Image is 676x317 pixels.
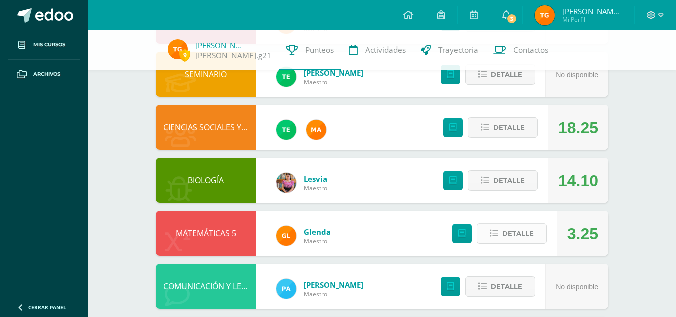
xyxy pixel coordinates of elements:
[276,279,296,299] img: 4d02e55cc8043f0aab29493a7075c5f8.png
[276,67,296,87] img: 43d3dab8d13cc64d9a3940a0882a4dc3.png
[156,264,256,309] div: COMUNICACIÓN Y LENGUAJE L3 (INGLÉS)
[493,171,525,190] span: Detalle
[168,39,188,59] img: e9079c5cd108157196ca717e2eae9d51.png
[306,120,326,140] img: 266030d5bbfb4fab9f05b9da2ad38396.png
[8,30,80,60] a: Mis cursos
[513,45,548,55] span: Contactos
[465,64,535,85] button: Detalle
[276,226,296,246] img: 7115e4ef1502d82e30f2a52f7cb22b3f.png
[304,174,327,184] a: Lesvia
[535,5,555,25] img: e9079c5cd108157196ca717e2eae9d51.png
[502,224,534,243] span: Detalle
[276,173,296,193] img: e8319d1de0642b858999b202df7e829e.png
[195,40,245,50] a: [PERSON_NAME] Guit
[276,120,296,140] img: 43d3dab8d13cc64d9a3940a0882a4dc3.png
[465,276,535,297] button: Detalle
[491,277,522,296] span: Detalle
[304,237,331,245] span: Maestro
[305,45,334,55] span: Punteos
[304,68,363,78] a: [PERSON_NAME]
[156,52,256,97] div: SEMINARIO
[438,45,478,55] span: Trayectoria
[304,280,363,290] a: [PERSON_NAME]
[279,30,341,70] a: Punteos
[556,283,598,291] span: No disponible
[477,223,547,244] button: Detalle
[195,50,271,61] a: [PERSON_NAME].g21
[304,184,327,192] span: Maestro
[567,211,598,256] div: 3.25
[413,30,486,70] a: Trayectoria
[8,60,80,89] a: Archivos
[562,15,622,24] span: Mi Perfil
[491,65,522,84] span: Detalle
[33,70,60,78] span: Archivos
[493,118,525,137] span: Detalle
[468,170,538,191] button: Detalle
[468,117,538,138] button: Detalle
[304,78,363,86] span: Maestro
[506,13,517,24] span: 3
[28,304,66,311] span: Cerrar panel
[558,158,598,203] div: 14.10
[156,158,256,203] div: BIOLOGÍA
[304,290,363,298] span: Maestro
[156,211,256,256] div: MATEMÁTICAS 5
[486,30,556,70] a: Contactos
[179,49,190,61] span: 9
[341,30,413,70] a: Actividades
[558,105,598,150] div: 18.25
[556,71,598,79] span: No disponible
[33,41,65,49] span: Mis cursos
[562,6,622,16] span: [PERSON_NAME] [PERSON_NAME]
[156,105,256,150] div: CIENCIAS SOCIALES Y FORMACIÓN CIUDADANA 5
[365,45,406,55] span: Actividades
[304,227,331,237] a: Glenda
